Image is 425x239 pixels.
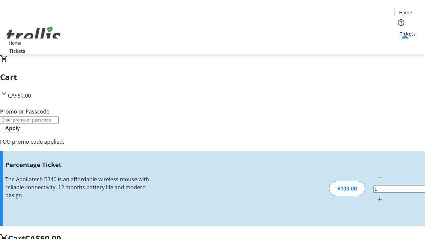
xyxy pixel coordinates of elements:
[5,124,20,132] span: Apply
[373,171,386,185] button: Decrement by one
[399,9,412,16] span: Home
[8,92,31,99] span: CA$50.00
[5,175,150,199] div: The Apollotech B340 is an affordable wireless mouse with reliable connectivity, 12 months battery...
[373,193,386,206] button: Increment by one
[329,181,365,196] div: $100.00
[394,37,408,50] button: Cart
[394,30,421,37] a: Tickets
[4,19,63,52] img: Orient E2E Organization mbGOeGc8dg's Logo
[9,47,25,54] span: Tickets
[4,40,26,46] a: Home
[5,160,150,169] h3: Percentage Ticket
[395,9,416,16] a: Home
[394,16,408,29] button: Help
[9,40,22,46] span: Home
[400,30,416,37] span: Tickets
[4,47,31,54] a: Tickets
